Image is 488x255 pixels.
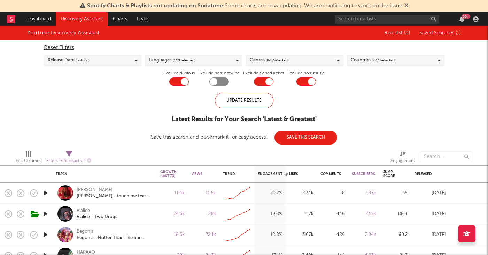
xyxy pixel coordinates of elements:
[56,12,108,26] a: Discovery Assistant
[44,43,444,52] div: Reset Filters
[258,172,288,176] div: Engagement
[320,210,345,218] div: 446
[77,235,152,241] a: Begonia - Hotter Than The Sun (Official Video)
[462,14,470,19] div: 99 +
[404,3,409,9] span: Dismiss
[48,56,90,65] div: Release Date
[383,170,397,178] div: Jump Score
[160,170,177,178] div: Growth (last 7d)
[223,172,247,176] div: Trend
[289,172,303,176] div: Likes
[372,56,396,65] span: ( 0 / 78 selected)
[420,151,472,162] input: Search...
[77,229,94,235] a: Begonia
[173,56,195,65] span: ( 1 / 71 selected)
[274,131,337,145] button: Save This Search
[415,172,435,176] div: Released
[352,210,376,218] div: 2.55k
[415,210,446,218] div: [DATE]
[215,93,273,108] div: Update Results
[87,3,402,9] span: : Some charts are now updating. We are continuing to work on the issue
[415,189,446,197] div: [DATE]
[390,148,415,168] div: Engagement
[352,189,376,197] div: 7.97k
[192,189,216,197] div: 11.6k
[415,231,446,239] div: [DATE]
[160,231,185,239] div: 18.3k
[287,69,325,77] label: Exclude non-music
[46,148,91,168] div: Filters(6 filters active)
[320,231,345,239] div: 489
[266,56,289,65] span: ( 0 / 17 selected)
[335,15,439,24] input: Search for artists
[151,115,337,124] div: Latest Results for Your Search ' Latest & Greatest '
[198,69,240,77] label: Exclude non-growing
[383,189,408,197] div: 36
[132,12,154,26] a: Leads
[289,189,313,197] div: 2.34k
[243,69,284,77] label: Exclude signed artists
[258,210,282,218] div: 19.8 %
[56,172,150,176] div: Track
[459,16,464,22] button: 99+
[383,210,408,218] div: 88.9
[419,31,461,35] span: Saved Searches
[383,231,408,239] div: 60.2
[384,31,410,35] span: Blocklist
[390,157,415,165] div: Engagement
[46,157,91,165] div: Filters
[77,187,113,193] a: [PERSON_NAME]
[258,189,282,197] div: 20.2 %
[352,231,376,239] div: 7.04k
[160,189,185,197] div: 11.4k
[289,210,313,218] div: 4.7k
[351,56,396,65] div: Countries
[417,30,461,36] button: Saved Searches (1)
[289,231,313,239] div: 3.67k
[352,172,375,176] div: Subscribers
[77,214,117,220] a: Vialice - Two Drugs
[77,193,152,199] a: [PERSON_NAME] - touch me tease me (Official Music Video)
[108,12,132,26] a: Charts
[87,3,223,9] span: Spotify Charts & Playlists not updating on Sodatone
[160,210,185,218] div: 24.5k
[404,31,410,35] span: ( 0 )
[59,159,85,163] span: ( 6 filters active)
[16,148,41,168] div: Edit Columns
[192,231,216,239] div: 22.1k
[22,12,56,26] a: Dashboard
[163,69,195,77] label: Exclude dubious
[16,157,41,165] div: Edit Columns
[192,172,206,176] div: Views
[320,189,345,197] div: 8
[258,231,282,239] div: 18.8 %
[456,31,461,35] span: ( 1 )
[320,172,341,176] div: Comments
[27,29,99,37] div: YouTube Discovery Assistant
[192,210,216,218] div: 26k
[77,208,90,214] a: Vialice
[250,56,289,65] div: Genres
[149,56,195,65] div: Languages
[151,134,337,140] div: Save this search and bookmark it for easy access:
[76,56,90,65] span: (last 60 d)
